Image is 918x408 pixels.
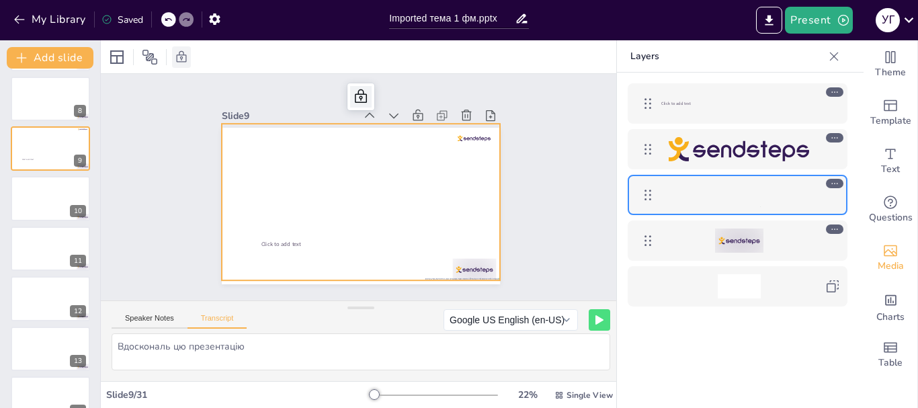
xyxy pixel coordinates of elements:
[112,314,187,329] button: Speaker Notes
[70,205,86,217] div: 10
[589,309,610,331] button: Play
[389,9,515,28] input: Insert title
[864,331,917,379] div: Add a table
[7,47,93,69] button: Add slide
[628,220,847,261] div: https://cdn.sendsteps.com/images/logo/sendsteps_logo_white.pnghttps://cdn.sendsteps.com/images/lo...
[11,327,90,371] div: 13
[878,259,904,274] span: Media
[875,65,906,80] span: Theme
[142,49,158,65] span: Position
[70,305,86,317] div: 12
[11,77,90,121] div: 8
[628,83,847,124] div: Click to add text
[307,81,319,122] span: Click to add text
[864,137,917,186] div: Add text boxes
[74,105,86,117] div: 8
[112,333,610,370] textarea: Вдоскональ цю презентацію
[106,389,369,401] div: Slide 9 / 31
[426,56,453,190] div: Slide 9
[876,8,900,32] div: У Г
[11,126,90,171] div: 9
[661,101,691,106] span: Click to add text
[864,234,917,282] div: Add images, graphics, shapes or video
[864,186,917,234] div: Get real-time input from your audience
[187,314,247,329] button: Transcript
[511,389,544,401] div: 22 %
[22,159,34,161] span: Click to add text
[70,355,86,367] div: 13
[70,255,86,267] div: 11
[785,7,852,34] button: Present
[628,175,847,215] div: https://api.sendsteps.com/image/3c06372db708bf6af7d8733ca3426cf45255169c
[630,40,823,73] p: Layers
[11,276,90,321] div: 12
[567,390,613,401] span: Single View
[74,155,86,167] div: 9
[444,309,578,331] button: Google US English (en-US)
[864,282,917,331] div: Add charts and graphs
[870,114,911,128] span: Template
[878,356,903,370] span: Table
[881,162,900,177] span: Text
[876,310,905,325] span: Charts
[864,40,917,89] div: Change the overall theme
[106,46,128,68] div: Layout
[756,7,782,34] button: Export to PowerPoint
[869,210,913,225] span: Questions
[11,176,90,220] div: 10
[10,9,91,30] button: My Library
[876,7,900,34] button: У Г
[101,13,143,26] div: Saved
[11,227,90,271] div: 11
[864,89,917,137] div: Add ready made slides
